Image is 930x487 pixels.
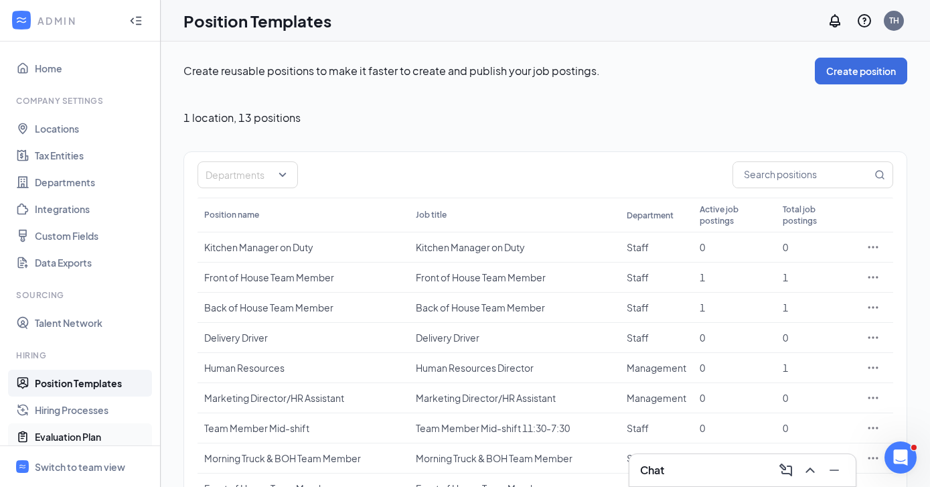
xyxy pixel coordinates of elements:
td: Staff [620,323,693,353]
h1: Position Templates [183,9,331,32]
div: 0 [783,331,846,344]
a: Tax Entities [35,142,149,169]
svg: WorkstreamLogo [15,13,28,27]
button: Minimize [824,460,845,481]
div: Back of House Team Member [416,301,614,314]
td: Staff [620,293,693,323]
svg: ChevronUp [802,462,818,478]
span: Position name [204,210,259,220]
button: Create position [815,58,907,84]
div: Switch to team view [35,460,125,474]
a: Custom Fields [35,222,149,249]
div: ADMIN [37,14,117,27]
a: Locations [35,115,149,142]
div: 0 [700,240,769,254]
button: ComposeMessage [775,460,797,481]
a: Hiring Processes [35,397,149,423]
td: Staff [620,263,693,293]
div: Human Resources Director [416,361,614,374]
svg: Ellipses [866,301,880,314]
div: Front of House Team Member [416,271,614,284]
div: 1 [783,451,846,465]
span: 1 location , 13 positions [183,111,301,125]
svg: Notifications [827,13,843,29]
span: Job title [416,210,447,220]
td: Staff [620,413,693,443]
div: 1 [700,271,769,284]
div: Morning Truck & BOH Team Member [416,451,614,465]
svg: Ellipses [866,361,880,374]
td: Management [620,383,693,413]
div: Team Member Mid-shift 11:30-7:30 [416,421,614,435]
iframe: Intercom live chat [884,441,917,474]
div: TH [889,15,899,26]
th: Department [620,198,693,232]
a: Evaluation Plan [35,423,149,450]
div: Human Resources [204,361,402,374]
div: Company Settings [16,95,147,107]
a: Integrations [35,196,149,222]
div: Delivery Driver [416,331,614,344]
th: Active job postings [693,198,775,232]
div: 0 [700,361,769,374]
div: 0 [783,391,846,405]
svg: WorkstreamLogo [18,462,27,471]
svg: QuestionInfo [856,13,872,29]
svg: ComposeMessage [778,462,794,478]
div: Front of House Team Member [204,271,402,284]
div: Sourcing [16,289,147,301]
svg: Ellipses [866,271,880,284]
div: Kitchen Manager on Duty [416,240,614,254]
div: Delivery Driver [204,331,402,344]
a: Position Templates [35,370,149,397]
th: Total job postings [776,198,853,232]
div: 0 [700,331,769,344]
svg: MagnifyingGlass [874,169,885,180]
div: Marketing Director/HR Assistant [416,391,614,405]
p: Create reusable positions to make it faster to create and publish your job postings. [183,64,815,78]
a: Talent Network [35,309,149,336]
td: Staff [620,232,693,263]
div: Marketing Director/HR Assistant [204,391,402,405]
button: ChevronUp [799,460,821,481]
svg: Ellipses [866,391,880,405]
svg: Collapse [129,14,143,27]
svg: Minimize [826,462,842,478]
div: Hiring [16,350,147,361]
svg: Ellipses [866,240,880,254]
div: 0 [700,451,769,465]
svg: Ellipses [866,421,880,435]
div: 1 [700,301,769,314]
a: Data Exports [35,249,149,276]
td: Management [620,353,693,383]
div: 1 [783,301,846,314]
div: Morning Truck & BOH Team Member [204,451,402,465]
div: 1 [783,361,846,374]
div: Back of House Team Member [204,301,402,314]
a: Departments [35,169,149,196]
div: 0 [783,240,846,254]
div: 0 [700,421,769,435]
div: Kitchen Manager on Duty [204,240,402,254]
svg: Ellipses [866,451,880,465]
div: 0 [700,391,769,405]
a: Home [35,55,149,82]
input: Search positions [733,162,872,188]
td: Staff [620,443,693,474]
div: Team Member Mid-shift [204,421,402,435]
div: 1 [783,271,846,284]
h3: Chat [640,463,664,478]
svg: Ellipses [866,331,880,344]
div: 0 [783,421,846,435]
